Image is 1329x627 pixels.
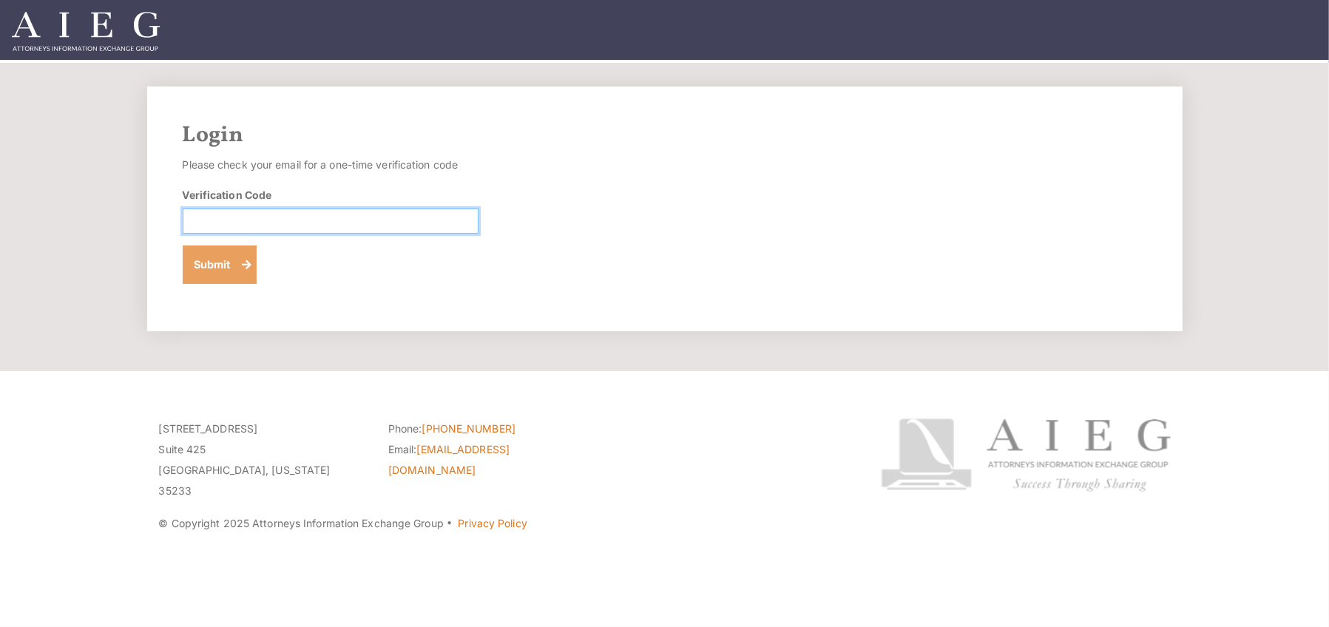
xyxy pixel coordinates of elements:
[422,422,515,435] a: [PHONE_NUMBER]
[12,12,160,51] img: Attorneys Information Exchange Group
[183,122,1147,149] h2: Login
[159,513,825,534] p: © Copyright 2025 Attorneys Information Exchange Group
[183,245,257,284] button: Submit
[183,187,272,203] label: Verification Code
[388,439,595,481] li: Email:
[881,418,1171,492] img: Attorneys Information Exchange Group logo
[388,443,510,476] a: [EMAIL_ADDRESS][DOMAIN_NAME]
[458,517,527,529] a: Privacy Policy
[388,418,595,439] li: Phone:
[183,155,478,175] p: Please check your email for a one-time verification code
[159,418,366,501] p: [STREET_ADDRESS] Suite 425 [GEOGRAPHIC_DATA], [US_STATE] 35233
[446,523,453,530] span: ·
